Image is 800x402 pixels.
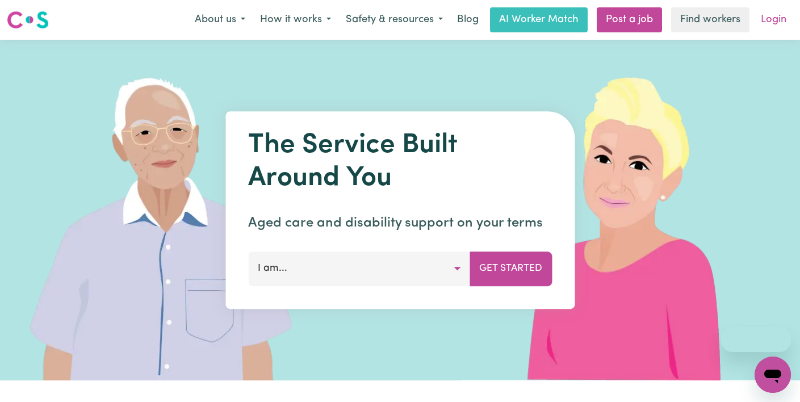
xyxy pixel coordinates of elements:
[248,129,552,195] h1: The Service Built Around You
[248,213,552,233] p: Aged care and disability support on your terms
[490,7,588,32] a: AI Worker Match
[253,8,338,32] button: How it works
[450,7,485,32] a: Blog
[187,8,253,32] button: About us
[7,7,49,33] a: Careseekers logo
[721,327,791,352] iframe: Message from company
[755,357,791,393] iframe: Button to launch messaging window
[754,7,793,32] a: Login
[671,7,749,32] a: Find workers
[597,7,662,32] a: Post a job
[248,252,470,286] button: I am...
[7,10,49,30] img: Careseekers logo
[338,8,450,32] button: Safety & resources
[470,252,552,286] button: Get Started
